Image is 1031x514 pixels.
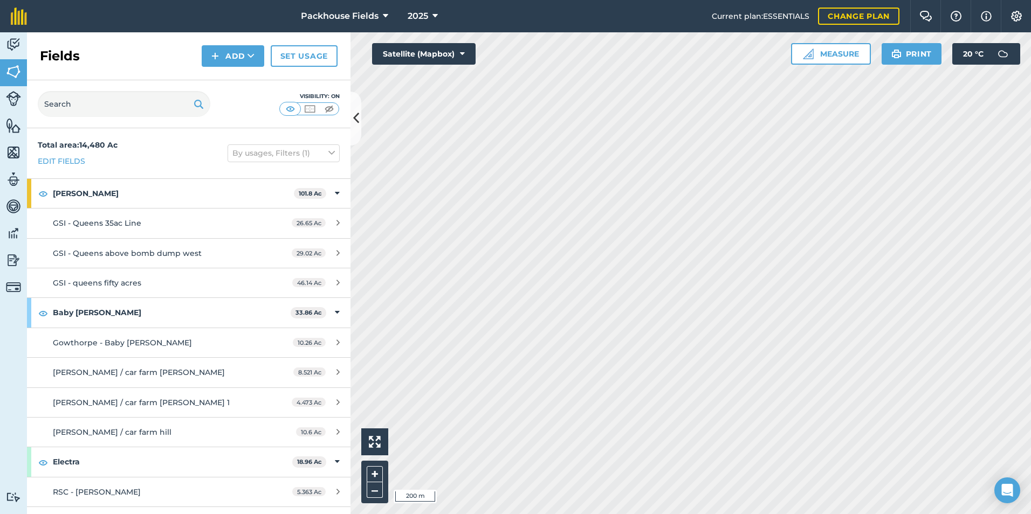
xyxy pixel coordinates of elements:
[992,43,1014,65] img: svg+xml;base64,PD94bWwgdmVyc2lvbj0iMS4wIiBlbmNvZGluZz0idXRmLTgiPz4KPCEtLSBHZW5lcmF0b3I6IEFkb2JlIE...
[228,144,340,162] button: By usages, Filters (1)
[53,367,225,377] span: [PERSON_NAME] / car farm [PERSON_NAME]
[994,477,1020,503] div: Open Intercom Messenger
[712,10,809,22] span: Current plan : ESSENTIALS
[6,171,21,187] img: svg+xml;base64,PD94bWwgdmVyc2lvbj0iMS4wIiBlbmNvZGluZz0idXRmLTgiPz4KPCEtLSBHZW5lcmF0b3I6IEFkb2JlIE...
[211,50,219,62] img: svg+xml;base64,PHN2ZyB4bWxucz0iaHR0cDovL3d3dy53My5vcmcvMjAwMC9zdmciIHdpZHRoPSIxNCIgaGVpZ2h0PSIyNC...
[292,398,326,407] span: 4.473 Ac
[292,278,326,287] span: 46.14 Ac
[38,456,48,469] img: svg+xml;base64,PHN2ZyB4bWxucz0iaHR0cDovL3d3dy53My5vcmcvMjAwMC9zdmciIHdpZHRoPSIxOCIgaGVpZ2h0PSIyNC...
[27,328,350,357] a: Gowthorpe - Baby [PERSON_NAME]10.26 Ac
[27,477,350,506] a: RSC - [PERSON_NAME]5.363 Ac
[53,338,192,348] span: Gowthorpe - Baby [PERSON_NAME]
[27,447,350,476] div: Electra18.96 Ac
[1010,11,1023,22] img: A cog icon
[6,280,21,295] img: svg+xml;base64,PD94bWwgdmVyc2lvbj0iMS4wIiBlbmNvZGluZz0idXRmLTgiPz4KPCEtLSBHZW5lcmF0b3I6IEFkb2JlIE...
[27,358,350,387] a: [PERSON_NAME] / car farm [PERSON_NAME]8.521 Ac
[6,37,21,53] img: svg+xml;base64,PD94bWwgdmVyc2lvbj0iMS4wIiBlbmNvZGluZz0idXRmLTgiPz4KPCEtLSBHZW5lcmF0b3I6IEFkb2JlIE...
[38,140,118,150] strong: Total area : 14,480 Ac
[53,398,230,407] span: [PERSON_NAME] / car farm [PERSON_NAME] 1
[408,10,428,23] span: 2025
[293,338,326,347] span: 10.26 Ac
[6,144,21,161] img: svg+xml;base64,PHN2ZyB4bWxucz0iaHR0cDovL3d3dy53My5vcmcvMjAwMC9zdmciIHdpZHRoPSI1NiIgaGVpZ2h0PSI2MC...
[53,248,202,258] span: GSI - Queens above bomb dump west
[292,248,326,258] span: 29.02 Ac
[292,487,326,496] span: 5.363 Ac
[6,492,21,502] img: svg+xml;base64,PD94bWwgdmVyc2lvbj0iMS4wIiBlbmNvZGluZz0idXRmLTgiPz4KPCEtLSBHZW5lcmF0b3I6IEFkb2JlIE...
[53,427,171,437] span: [PERSON_NAME] / car farm hill
[38,187,48,200] img: svg+xml;base64,PHN2ZyB4bWxucz0iaHR0cDovL3d3dy53My5vcmcvMjAwMC9zdmciIHdpZHRoPSIxOCIgaGVpZ2h0PSIyNC...
[6,117,21,134] img: svg+xml;base64,PHN2ZyB4bWxucz0iaHR0cDovL3d3dy53My5vcmcvMjAwMC9zdmciIHdpZHRoPSI1NiIgaGVpZ2h0PSI2MC...
[882,43,942,65] button: Print
[53,179,294,208] strong: [PERSON_NAME]
[202,45,264,67] button: Add
[981,10,992,23] img: svg+xml;base64,PHN2ZyB4bWxucz0iaHR0cDovL3d3dy53My5vcmcvMjAwMC9zdmciIHdpZHRoPSIxNyIgaGVpZ2h0PSIxNy...
[891,47,902,60] img: svg+xml;base64,PHN2ZyB4bWxucz0iaHR0cDovL3d3dy53My5vcmcvMjAwMC9zdmciIHdpZHRoPSIxOSIgaGVpZ2h0PSIyNC...
[27,418,350,447] a: [PERSON_NAME] / car farm hill10.6 Ac
[53,298,291,327] strong: Baby [PERSON_NAME]
[303,103,317,114] img: svg+xml;base64,PHN2ZyB4bWxucz0iaHR0cDovL3d3dy53My5vcmcvMjAwMC9zdmciIHdpZHRoPSI1MCIgaGVpZ2h0PSI0MC...
[38,307,48,319] img: svg+xml;base64,PHN2ZyB4bWxucz0iaHR0cDovL3d3dy53My5vcmcvMjAwMC9zdmciIHdpZHRoPSIxOCIgaGVpZ2h0PSIyNC...
[952,43,1020,65] button: 20 °C
[296,427,326,436] span: 10.6 Ac
[6,252,21,268] img: svg+xml;base64,PD94bWwgdmVyc2lvbj0iMS4wIiBlbmNvZGluZz0idXRmLTgiPz4KPCEtLSBHZW5lcmF0b3I6IEFkb2JlIE...
[53,278,141,288] span: GSI - queens fifty acres
[293,367,326,377] span: 8.521 Ac
[6,198,21,214] img: svg+xml;base64,PD94bWwgdmVyc2lvbj0iMS4wIiBlbmNvZGluZz0idXRmLTgiPz4KPCEtLSBHZW5lcmF0b3I6IEFkb2JlIE...
[27,209,350,238] a: GSI - Queens 35ac Line26.65 Ac
[369,436,381,448] img: Four arrows, one pointing top left, one top right, one bottom right and the last bottom left
[6,225,21,241] img: svg+xml;base64,PD94bWwgdmVyc2lvbj0iMS4wIiBlbmNvZGluZz0idXRmLTgiPz4KPCEtLSBHZW5lcmF0b3I6IEFkb2JlIE...
[284,103,297,114] img: svg+xml;base64,PHN2ZyB4bWxucz0iaHR0cDovL3d3dy53My5vcmcvMjAwMC9zdmciIHdpZHRoPSI1MCIgaGVpZ2h0PSI0MC...
[271,45,338,67] a: Set usage
[53,487,141,497] span: RSC - [PERSON_NAME]
[367,482,383,498] button: –
[38,155,85,167] a: Edit fields
[27,268,350,297] a: GSI - queens fifty acres46.14 Ac
[292,218,326,227] span: 26.65 Ac
[295,309,322,316] strong: 33.86 Ac
[963,43,984,65] span: 20 ° C
[372,43,476,65] button: Satellite (Mapbox)
[791,43,871,65] button: Measure
[27,239,350,268] a: GSI - Queens above bomb dump west29.02 Ac
[299,190,322,197] strong: 101.8 Ac
[27,298,350,327] div: Baby [PERSON_NAME]33.86 Ac
[367,466,383,482] button: +
[38,91,210,117] input: Search
[950,11,963,22] img: A question mark icon
[27,388,350,417] a: [PERSON_NAME] / car farm [PERSON_NAME] 14.473 Ac
[53,218,141,228] span: GSI - Queens 35ac Line
[11,8,27,25] img: fieldmargin Logo
[919,11,932,22] img: Two speech bubbles overlapping with the left bubble in the forefront
[301,10,379,23] span: Packhouse Fields
[322,103,336,114] img: svg+xml;base64,PHN2ZyB4bWxucz0iaHR0cDovL3d3dy53My5vcmcvMjAwMC9zdmciIHdpZHRoPSI1MCIgaGVpZ2h0PSI0MC...
[53,447,292,476] strong: Electra
[818,8,899,25] a: Change plan
[194,98,204,110] img: svg+xml;base64,PHN2ZyB4bWxucz0iaHR0cDovL3d3dy53My5vcmcvMjAwMC9zdmciIHdpZHRoPSIxOSIgaGVpZ2h0PSIyNC...
[279,92,340,101] div: Visibility: On
[297,458,322,466] strong: 18.96 Ac
[40,47,80,65] h2: Fields
[27,179,350,208] div: [PERSON_NAME]101.8 Ac
[6,91,21,106] img: svg+xml;base64,PD94bWwgdmVyc2lvbj0iMS4wIiBlbmNvZGluZz0idXRmLTgiPz4KPCEtLSBHZW5lcmF0b3I6IEFkb2JlIE...
[803,48,814,59] img: Ruler icon
[6,64,21,80] img: svg+xml;base64,PHN2ZyB4bWxucz0iaHR0cDovL3d3dy53My5vcmcvMjAwMC9zdmciIHdpZHRoPSI1NiIgaGVpZ2h0PSI2MC...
